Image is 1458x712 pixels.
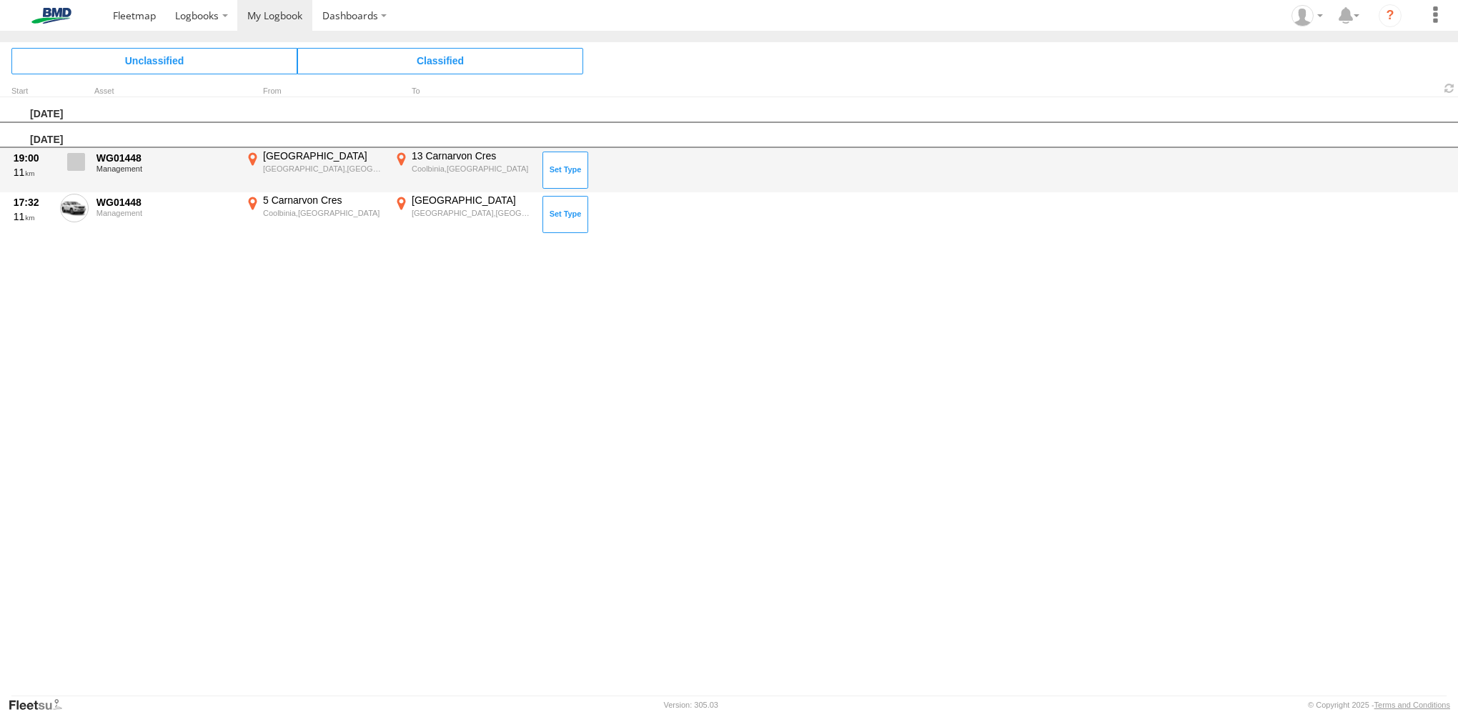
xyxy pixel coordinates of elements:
button: Click to Set [542,196,588,233]
a: Visit our Website [8,698,74,712]
div: 19:00 [14,152,52,164]
label: Click to View Event Location [243,149,386,191]
div: 11 [14,166,52,179]
a: Terms and Conditions [1374,701,1450,709]
div: From [243,88,386,95]
div: Russell Shearing [1286,5,1328,26]
div: Coolbinia,[GEOGRAPHIC_DATA] [263,208,384,218]
div: To [392,88,535,95]
span: Refresh [1441,81,1458,95]
i: ? [1379,4,1402,27]
div: Version: 305.03 [664,701,718,709]
div: [GEOGRAPHIC_DATA] [263,149,384,162]
div: Click to Sort [11,88,54,95]
div: [GEOGRAPHIC_DATA],[GEOGRAPHIC_DATA] [412,208,532,218]
div: Management [96,209,235,217]
div: 17:32 [14,196,52,209]
span: Click to view Unclassified Trips [11,48,297,74]
div: WG01448 [96,196,235,209]
img: bmd-logo.svg [14,8,89,24]
label: Click to View Event Location [392,149,535,191]
div: 11 [14,210,52,223]
div: Asset [94,88,237,95]
div: 5 Carnarvon Cres [263,194,384,207]
div: Coolbinia,[GEOGRAPHIC_DATA] [412,164,532,174]
label: Click to View Event Location [392,194,535,235]
div: © Copyright 2025 - [1308,701,1450,709]
button: Click to Set [542,152,588,189]
div: [GEOGRAPHIC_DATA] [412,194,532,207]
span: Click to view Classified Trips [297,48,583,74]
div: WG01448 [96,152,235,164]
div: 13 Carnarvon Cres [412,149,532,162]
div: [GEOGRAPHIC_DATA],[GEOGRAPHIC_DATA] [263,164,384,174]
div: Management [96,164,235,173]
label: Click to View Event Location [243,194,386,235]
